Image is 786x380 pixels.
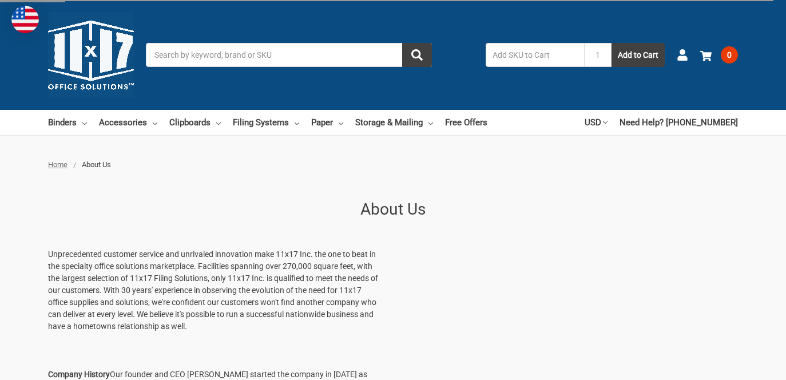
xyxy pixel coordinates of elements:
[700,40,738,70] a: 0
[11,6,39,33] img: duty and tax information for United States
[48,12,134,98] img: 11x17.com
[585,110,608,135] a: USD
[445,110,487,135] a: Free Offers
[486,43,584,67] input: Add SKU to Cart
[355,110,433,135] a: Storage & Mailing
[48,370,110,379] strong: Company History
[146,43,432,67] input: Search by keyword, brand or SKU
[48,248,379,332] p: Unprecedented customer service and unrivaled innovation make 11x17 Inc. the one to beat in the sp...
[48,160,68,169] a: Home
[233,110,299,135] a: Filing Systems
[612,43,665,67] button: Add to Cart
[48,197,738,221] h1: About Us
[620,110,738,135] a: Need Help? [PHONE_NUMBER]
[721,46,738,64] span: 0
[169,110,221,135] a: Clipboards
[48,110,87,135] a: Binders
[311,110,343,135] a: Paper
[99,110,157,135] a: Accessories
[82,160,111,169] span: About Us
